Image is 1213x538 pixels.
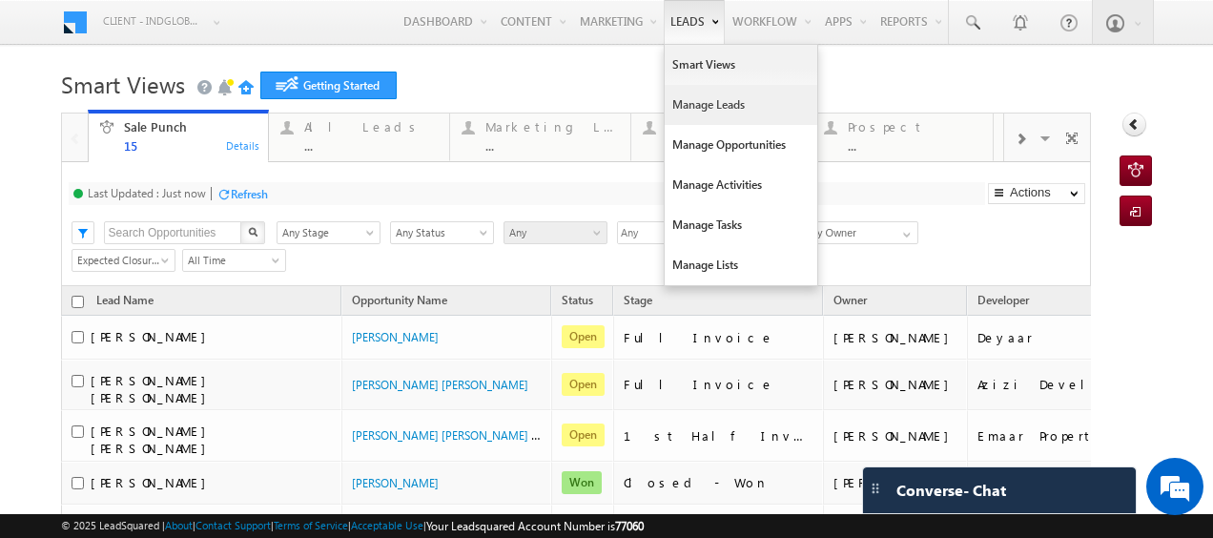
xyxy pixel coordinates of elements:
[624,474,814,491] div: Closed - Won
[848,119,981,134] div: Prospect
[259,412,346,438] em: Start Chat
[562,373,605,396] span: Open
[977,376,1168,393] div: Azizi Developments
[99,100,320,125] div: Chat with us now
[665,125,817,165] a: Manage Opportunities
[665,245,817,285] a: Manage Lists
[665,45,817,85] a: Smart Views
[25,176,348,397] textarea: Type your message and hit 'Enter'
[562,325,605,348] span: Open
[182,249,286,272] a: All Time
[833,293,867,307] span: Owner
[352,378,528,392] a: [PERSON_NAME] [PERSON_NAME]
[260,72,397,99] a: Getting Started
[800,221,918,244] input: Type to Search
[562,424,605,446] span: Open
[103,11,203,31] span: Client - indglobal1 (77060)
[977,329,1168,346] div: Deyaar
[624,293,652,307] span: Stage
[390,221,494,244] a: Any Status
[183,252,279,269] span: All Time
[449,114,631,161] a: Marketing Leads...
[91,328,216,344] span: [PERSON_NAME]
[165,519,193,531] a: About
[88,186,206,200] div: Last Updated : Just now
[615,519,644,533] span: 77060
[485,138,619,153] div: ...
[352,293,447,307] span: Opportunity Name
[896,482,1006,499] span: Converse - Chat
[91,423,216,456] span: [PERSON_NAME] [PERSON_NAME]
[342,290,457,315] a: Opportunity Name
[665,85,817,125] a: Manage Leads
[665,205,817,245] a: Manage Tasks
[195,519,271,531] a: Contact Support
[833,329,958,346] div: [PERSON_NAME]
[104,221,242,244] input: Search Opportunities
[91,474,216,490] span: [PERSON_NAME]
[485,119,619,134] div: Marketing Leads
[988,183,1085,204] button: Actions
[124,119,257,134] div: Sale Punch
[87,290,163,315] span: Lead Name
[351,519,423,531] a: Acceptable Use
[618,222,774,244] span: Any
[617,221,791,244] div: Any
[248,227,257,237] img: Search
[968,290,1038,315] a: Developer
[91,372,216,405] span: [PERSON_NAME] [PERSON_NAME]
[977,474,1168,491] div: Majid Al Futtaim
[352,330,439,344] a: [PERSON_NAME]
[268,114,450,161] a: All Leads...
[304,138,438,153] div: ...
[352,476,439,490] a: [PERSON_NAME]
[504,224,601,241] span: Any
[304,119,438,134] div: All Leads
[124,138,257,153] div: 15
[624,376,814,393] div: Full Invoice
[614,290,662,315] a: Stage
[848,138,981,153] div: ...
[893,222,916,241] a: Show All Items
[812,114,994,161] a: Prospect...
[274,519,348,531] a: Terms of Service
[630,114,812,161] a: Contact...
[833,427,958,445] div: [PERSON_NAME]
[277,221,380,244] a: Any Stage
[504,221,607,244] a: Any
[624,329,814,346] div: Full Invoice
[72,249,175,272] a: Expected Closure Date
[833,376,958,393] div: [PERSON_NAME]
[72,252,169,269] span: Expected Closure Date
[552,290,603,315] a: Status
[61,517,644,535] span: © 2025 LeadSquared | | | | |
[278,224,374,241] span: Any Stage
[88,110,270,163] a: Sale Punch15Details
[352,426,594,443] a: [PERSON_NAME] [PERSON_NAME] - Sale Punch
[665,165,817,205] a: Manage Activities
[225,136,261,154] div: Details
[72,296,84,308] input: Check all records
[61,69,185,99] span: Smart Views
[313,10,359,55] div: Minimize live chat window
[231,187,268,201] div: Refresh
[391,224,487,241] span: Any Status
[868,481,883,496] img: carter-drag
[833,474,958,491] div: [PERSON_NAME]
[32,100,80,125] img: d_60004797649_company_0_60004797649
[562,471,602,494] span: Won
[624,427,814,445] div: 1st Half Invoice
[977,293,1029,307] span: Developer
[977,427,1168,445] div: Emaar Properties
[426,519,644,533] span: Your Leadsquared Account Number is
